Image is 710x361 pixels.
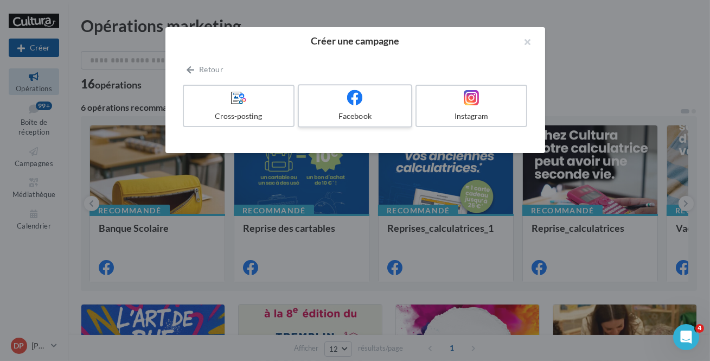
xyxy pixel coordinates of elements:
div: Instagram [421,111,522,122]
iframe: Intercom live chat [673,324,699,350]
div: Cross-posting [188,111,290,122]
button: Retour [183,63,228,76]
span: 4 [695,324,704,333]
div: Facebook [303,111,406,122]
h2: Créer une campagne [183,36,528,46]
